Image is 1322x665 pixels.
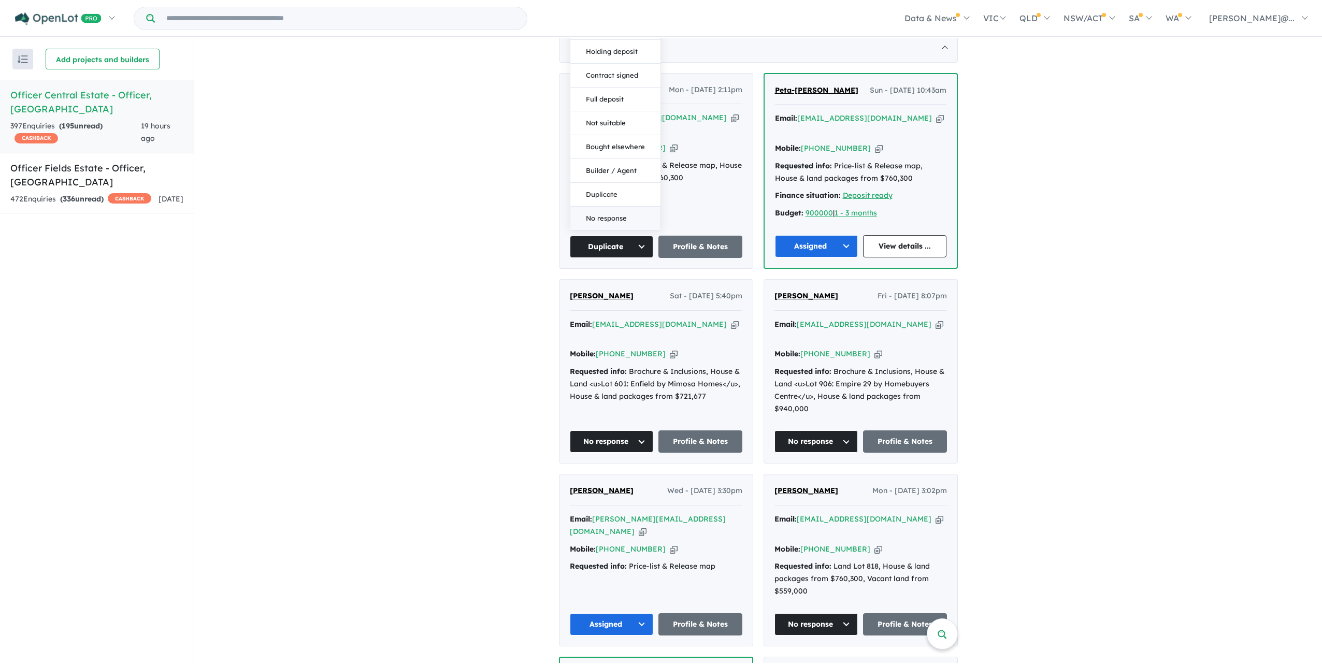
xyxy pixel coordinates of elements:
[775,143,801,153] strong: Mobile:
[570,290,634,302] a: [PERSON_NAME]
[570,544,596,554] strong: Mobile:
[775,207,946,220] div: |
[806,208,833,218] a: 900000
[60,194,104,204] strong: ( unread)
[775,235,858,257] button: Assigned
[639,526,646,537] button: Copy
[774,544,800,554] strong: Mobile:
[774,560,947,597] div: Land Lot 818, House & land packages from $760,300, Vacant land from $559,000
[570,485,634,497] a: [PERSON_NAME]
[570,111,660,135] button: Not suitable
[141,121,170,143] span: 19 hours ago
[570,561,627,571] strong: Requested info:
[157,7,525,30] input: Try estate name, suburb, builder or developer
[936,113,944,124] button: Copy
[774,561,831,571] strong: Requested info:
[874,349,882,359] button: Copy
[870,84,946,97] span: Sun - [DATE] 10:43am
[62,121,74,131] span: 195
[570,236,654,258] button: Duplicate
[570,183,660,207] button: Duplicate
[10,161,183,189] h5: Officer Fields Estate - Officer , [GEOGRAPHIC_DATA]
[774,367,831,376] strong: Requested info:
[670,142,678,153] button: Copy
[570,349,596,358] strong: Mobile:
[10,120,141,145] div: 397 Enquir ies
[658,430,742,453] a: Profile & Notes
[18,55,28,63] img: sort.svg
[797,320,931,329] a: [EMAIL_ADDRESS][DOMAIN_NAME]
[669,84,742,96] span: Mon - [DATE] 2:11pm
[658,613,742,635] a: Profile & Notes
[775,161,832,170] strong: Requested info:
[774,291,838,300] span: [PERSON_NAME]
[863,613,947,635] a: Profile & Notes
[800,544,870,554] a: [PHONE_NUMBER]
[670,290,742,302] span: Sat - [DATE] 5:40pm
[801,143,871,153] a: [PHONE_NUMBER]
[596,544,666,554] a: [PHONE_NUMBER]
[878,290,947,302] span: Fri - [DATE] 8:07pm
[570,291,634,300] span: [PERSON_NAME]
[843,191,893,200] a: Deposit ready
[872,485,947,497] span: Mon - [DATE] 3:02pm
[10,88,183,116] h5: Officer Central Estate - Officer , [GEOGRAPHIC_DATA]
[570,64,660,88] button: Contract signed
[667,485,742,497] span: Wed - [DATE] 3:30pm
[108,193,151,204] span: CASHBACK
[731,112,739,123] button: Copy
[775,84,858,97] a: Peta-[PERSON_NAME]
[874,544,882,555] button: Copy
[774,320,797,329] strong: Email:
[774,486,838,495] span: [PERSON_NAME]
[59,121,103,131] strong: ( unread)
[670,349,678,359] button: Copy
[774,485,838,497] a: [PERSON_NAME]
[863,235,946,257] a: View details ...
[774,290,838,302] a: [PERSON_NAME]
[570,159,660,183] button: Builder / Agent
[570,40,660,64] button: Holding deposit
[774,349,800,358] strong: Mobile:
[570,613,654,635] button: Assigned
[835,208,877,218] u: 1 - 3 months
[592,113,727,122] a: [EMAIL_ADDRESS][DOMAIN_NAME]
[10,193,151,206] div: 472 Enquir ies
[592,320,727,329] a: [EMAIL_ADDRESS][DOMAIN_NAME]
[63,194,75,204] span: 336
[570,366,742,402] div: Brochure & Inclusions, House & Land <u>Lot 601: Enfield by Mimosa Homes</u>, House & land package...
[570,88,660,111] button: Full deposit
[775,113,797,123] strong: Email:
[775,160,946,185] div: Price-list & Release map, House & land packages from $760,300
[875,143,883,154] button: Copy
[863,430,947,453] a: Profile & Notes
[570,430,654,453] button: No response
[936,514,943,525] button: Copy
[570,320,592,329] strong: Email:
[774,613,858,635] button: No response
[570,135,660,159] button: Bought elsewhere
[15,12,102,25] img: Openlot PRO Logo White
[596,143,666,152] a: [PHONE_NUMBER]
[775,85,858,95] span: Peta-[PERSON_NAME]
[159,194,183,204] span: [DATE]
[774,430,858,453] button: No response
[570,207,660,230] button: No response
[797,514,931,524] a: [EMAIL_ADDRESS][DOMAIN_NAME]
[731,319,739,330] button: Copy
[774,366,947,415] div: Brochure & Inclusions, House & Land <u>Lot 906: Empire 29 by Homebuyers Centre</u>, House & land ...
[1209,13,1295,23] span: [PERSON_NAME]@...
[670,544,678,555] button: Copy
[800,349,870,358] a: [PHONE_NUMBER]
[775,208,803,218] strong: Budget:
[570,486,634,495] span: [PERSON_NAME]
[570,514,592,524] strong: Email:
[46,49,160,69] button: Add projects and builders
[15,133,58,143] span: CASHBACK
[596,349,666,358] a: [PHONE_NUMBER]
[570,367,627,376] strong: Requested info:
[775,191,841,200] strong: Finance situation:
[936,319,943,330] button: Copy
